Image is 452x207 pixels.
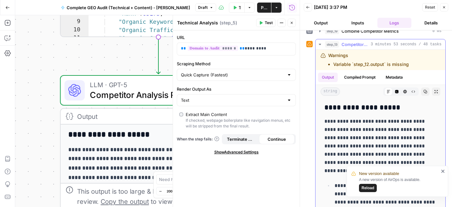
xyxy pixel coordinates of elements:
[425,4,435,10] span: Reset
[179,113,183,116] input: Extract Main ContentIf checked, webpage boilerplate like navigation menus, etc will be stripped f...
[177,86,296,92] label: Render Output As
[341,18,375,28] button: Inputs
[321,87,340,96] span: string
[325,28,339,34] span: step_19
[304,18,338,28] button: Output
[256,19,276,27] button: Test
[101,197,149,205] span: Copy the output
[214,149,259,155] span: Show Advanced Settings
[342,28,399,34] span: Combine Competitor Metrics
[359,184,377,192] button: Reload
[90,80,209,90] span: LLM · GPT-5
[186,111,227,118] div: Extract Main Content
[167,189,176,194] span: 200%
[156,37,160,74] g: Edge from step_19 to step_13
[223,134,259,144] button: Terminate Workflow
[177,136,219,142] a: When the step fails:
[333,61,409,68] li: Variable `step_12.output` is missing
[181,97,284,103] input: Text
[61,35,89,43] div: 11
[77,186,251,206] div: This output is too large & has been abbreviated for review. to view the full content.
[318,73,338,82] button: Output
[316,26,445,36] button: 0 ms
[316,39,445,49] button: 3 minutes 53 seconds / 48 tasks
[90,88,209,101] span: Competitor Analysis Report
[441,169,445,174] button: close
[359,171,399,177] span: New version available
[177,20,218,26] textarea: Technical Analysis
[61,18,89,26] div: 9
[261,4,267,11] span: Publish
[67,4,190,11] span: Complete GEO Audit (Technical + Content) - [PERSON_NAME]
[220,20,237,26] span: ( step_5 )
[359,177,439,192] div: A new version of AirOps is available.
[257,3,271,13] button: Publish
[229,3,244,13] button: Test Workflow
[57,3,194,13] button: Complete GEO Audit (Technical + Content) - [PERSON_NAME]
[382,73,407,82] button: Metadata
[195,3,216,12] button: Draft
[177,34,296,41] label: URL
[432,28,442,34] span: 0 ms
[198,5,208,10] span: Draft
[265,20,273,26] span: Test
[328,52,409,68] div: Warnings
[227,136,255,142] span: Terminate Workflow
[342,41,368,48] span: Competitor Analysis Report
[268,136,286,142] span: Continue
[177,61,296,67] label: Scraping Method
[371,42,442,47] span: 3 minutes 53 seconds / 48 tasks
[239,4,241,11] span: Test Workflow
[325,41,339,48] span: step_13
[414,18,448,28] button: Details
[340,73,379,82] button: Compiled Prompt
[186,118,293,129] div: If checked, webpage boilerplate like navigation menus, etc will be stripped from the final result.
[181,72,284,78] input: Quick Capture (Fastest)
[377,18,412,28] button: Logs
[77,111,222,121] div: Output
[362,185,374,191] span: Reload
[61,26,89,35] div: 10
[422,3,438,11] button: Reset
